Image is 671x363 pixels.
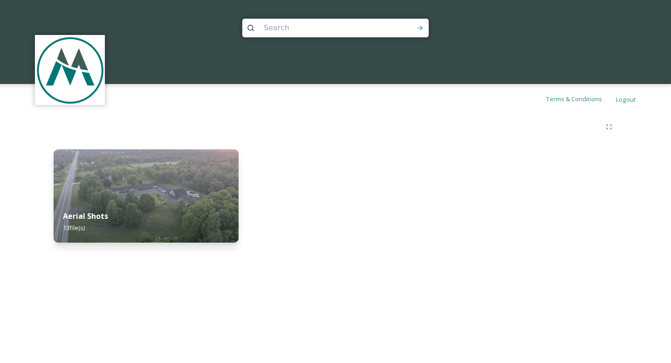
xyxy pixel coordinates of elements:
span: Terms & Conditions [546,95,602,103]
input: Search [259,18,387,38]
img: a45e5f0e-7baa-4c51-9d98-f39f6c1be1b0.jpg [54,149,239,243]
a: Terms & Conditions [546,93,616,105]
span: 13 file(s) [63,223,85,232]
strong: Aerial Shots [63,211,108,221]
img: logo.jpeg [36,36,104,104]
span: Logout [616,95,636,104]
